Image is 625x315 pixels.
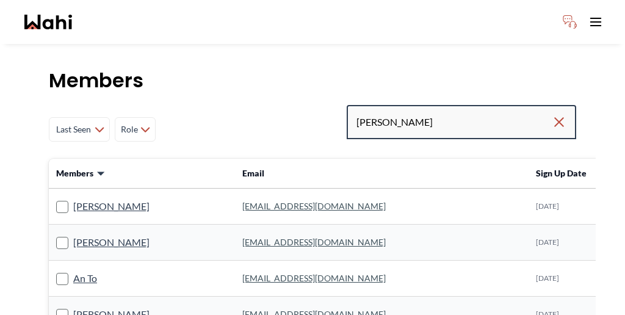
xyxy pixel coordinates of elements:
button: Members [56,167,106,179]
span: Last Seen [54,118,92,140]
span: Sign Up Date [536,168,587,178]
a: [EMAIL_ADDRESS][DOMAIN_NAME] [242,237,386,247]
span: Role [120,118,138,140]
a: An To [73,270,97,286]
a: [PERSON_NAME] [73,198,150,214]
h1: Members [49,68,576,93]
a: Wahi homepage [24,15,72,29]
a: [EMAIL_ADDRESS][DOMAIN_NAME] [242,201,386,211]
td: [DATE] [529,261,594,297]
a: [EMAIL_ADDRESS][DOMAIN_NAME] [242,273,386,283]
a: [PERSON_NAME] [73,234,150,250]
span: Members [56,167,93,179]
td: [DATE] [529,225,594,261]
button: Toggle open navigation menu [583,10,608,34]
span: Email [242,168,264,178]
input: Search input [356,111,552,133]
td: [DATE] [529,189,594,225]
button: Clear search [552,111,566,133]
